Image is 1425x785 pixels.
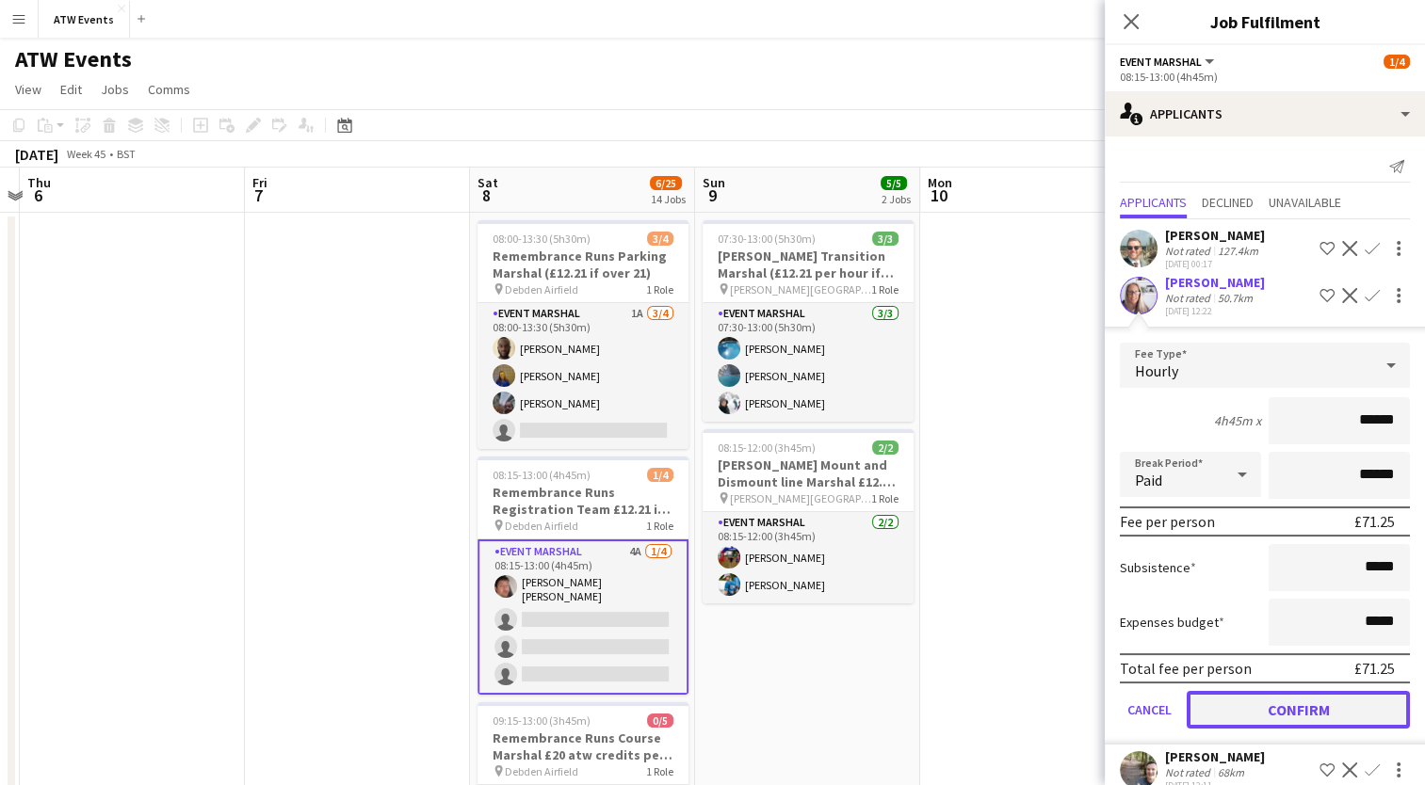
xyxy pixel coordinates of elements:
div: [PERSON_NAME] [1165,748,1265,765]
span: 3/3 [872,232,899,246]
span: 08:15-12:00 (3h45m) [718,441,816,455]
span: 9 [700,184,725,206]
app-job-card: 08:15-12:00 (3h45m)2/2[PERSON_NAME] Mount and Dismount line Marshal £12.21 if over 21 [PERSON_NAM... [703,429,914,603]
span: 6 [24,184,51,206]
div: 14 Jobs [651,192,686,206]
div: [PERSON_NAME] [1165,227,1265,244]
div: 2 Jobs [882,192,911,206]
span: Jobs [101,81,129,98]
h3: Job Fulfilment [1105,9,1425,34]
h3: [PERSON_NAME] Transition Marshal (£12.21 per hour if over 21) [703,248,914,281]
span: 10 [925,184,952,206]
div: Not rated [1165,765,1214,779]
div: Not rated [1165,244,1214,258]
div: [DATE] [15,145,58,164]
span: Debden Airfield [505,282,578,296]
app-card-role: Event Marshal2/208:15-12:00 (3h45m)[PERSON_NAME][PERSON_NAME] [703,512,914,603]
div: Not rated [1165,291,1214,305]
span: Declined [1202,196,1254,209]
div: BST [117,147,136,161]
app-card-role: Event Marshal3/307:30-13:00 (5h30m)[PERSON_NAME][PERSON_NAME][PERSON_NAME] [703,303,914,422]
a: Edit [53,77,89,102]
span: 1/4 [647,468,673,482]
app-job-card: 07:30-13:00 (5h30m)3/3[PERSON_NAME] Transition Marshal (£12.21 per hour if over 21) [PERSON_NAME]... [703,220,914,422]
app-job-card: 08:00-13:30 (5h30m)3/4Remembrance Runs Parking Marshal (£12.21 if over 21) Debden Airfield1 RoleE... [478,220,688,449]
div: 4h45m x [1214,412,1261,429]
span: 09:15-13:00 (3h45m) [493,713,591,728]
div: 50.7km [1214,291,1256,305]
span: Edit [60,81,82,98]
button: Confirm [1187,691,1410,729]
span: 0/5 [647,713,673,728]
h3: Remembrance Runs Course Marshal £20 atw credits per hour [478,729,688,763]
span: 5/5 [881,176,907,190]
button: Event Marshal [1120,55,1217,69]
div: £71.25 [1354,659,1395,678]
span: [PERSON_NAME][GEOGRAPHIC_DATA] [730,491,871,505]
span: Unavailable [1269,196,1341,209]
h1: ATW Events [15,45,132,73]
h3: [PERSON_NAME] Mount and Dismount line Marshal £12.21 if over 21 [703,457,914,490]
div: 127.4km [1214,244,1262,258]
span: 2/2 [872,441,899,455]
button: ATW Events [39,1,130,38]
span: 6/25 [650,176,682,190]
label: Expenses budget [1120,614,1224,631]
div: Fee per person [1120,512,1215,531]
span: Sat [478,174,498,191]
div: [PERSON_NAME] [1165,274,1265,291]
h3: Remembrance Runs Parking Marshal (£12.21 if over 21) [478,248,688,281]
div: 08:15-13:00 (4h45m) [1120,70,1410,84]
a: Jobs [93,77,137,102]
app-card-role: Event Marshal4A1/408:15-13:00 (4h45m)[PERSON_NAME] [PERSON_NAME] [478,539,688,695]
app-job-card: 08:15-13:00 (4h45m)1/4Remembrance Runs Registration Team £12.21 if over 21 Debden Airfield1 RoleE... [478,457,688,695]
app-card-role: Event Marshal1A3/408:00-13:30 (5h30m)[PERSON_NAME][PERSON_NAME][PERSON_NAME] [478,303,688,449]
div: [DATE] 00:17 [1165,258,1265,270]
span: Mon [928,174,952,191]
span: Debden Airfield [505,519,578,533]
span: 1 Role [646,764,673,778]
span: 8 [475,184,498,206]
span: 1/4 [1384,55,1410,69]
span: 3/4 [647,232,673,246]
span: 08:15-13:00 (4h45m) [493,468,591,482]
span: Applicants [1120,196,1187,209]
span: Fri [252,174,267,191]
span: Thu [27,174,51,191]
label: Subsistence [1120,559,1196,576]
div: Total fee per person [1120,659,1252,678]
div: £71.25 [1354,512,1395,531]
span: Sun [703,174,725,191]
div: 68km [1214,765,1248,779]
span: 1 Role [646,282,673,296]
span: 08:00-13:30 (5h30m) [493,232,591,246]
span: Comms [148,81,190,98]
span: Hourly [1135,361,1178,380]
div: Applicants [1105,91,1425,136]
a: View [8,77,49,102]
span: Week 45 [62,147,109,161]
span: Debden Airfield [505,764,578,778]
span: 07:30-13:00 (5h30m) [718,232,816,246]
span: 1 Role [871,282,899,296]
span: 1 Role [646,519,673,533]
span: 7 [250,184,267,206]
span: [PERSON_NAME][GEOGRAPHIC_DATA] [730,282,871,296]
a: Comms [140,77,198,102]
button: Cancel [1120,691,1179,729]
span: View [15,81,41,98]
div: [DATE] 12:22 [1165,305,1265,317]
span: Event Marshal [1120,55,1202,69]
h3: Remembrance Runs Registration Team £12.21 if over 21 [478,484,688,518]
span: 1 Role [871,491,899,505]
span: Paid [1135,471,1162,489]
